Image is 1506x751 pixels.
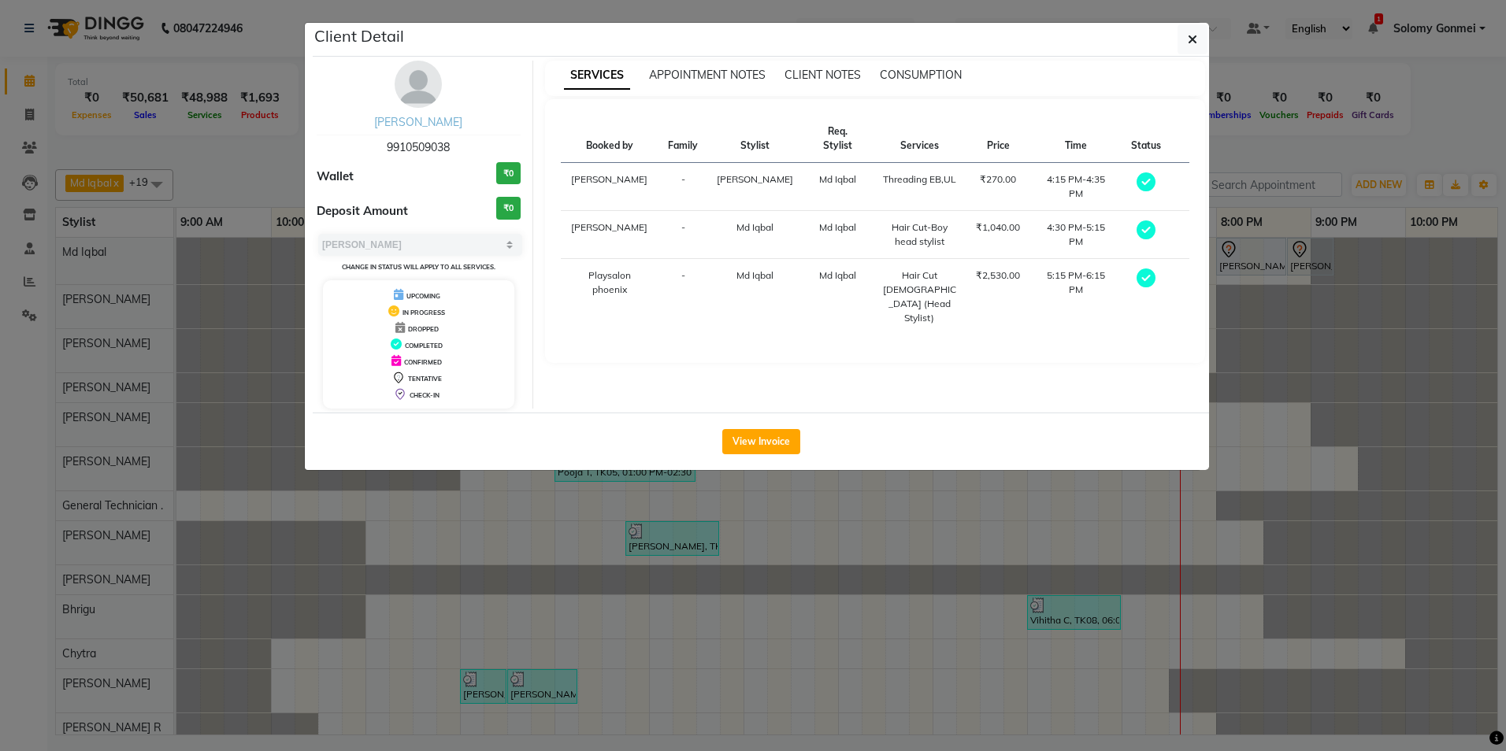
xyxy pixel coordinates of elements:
[561,163,659,211] td: [PERSON_NAME]
[707,115,803,163] th: Stylist
[387,140,450,154] span: 9910509038
[374,115,462,129] a: [PERSON_NAME]
[819,269,856,281] span: Md Iqbal
[1029,115,1122,163] th: Time
[722,429,800,454] button: View Invoice
[881,172,957,187] div: Threading EB,UL
[872,115,966,163] th: Services
[658,211,707,259] td: -
[819,173,856,185] span: Md Iqbal
[342,263,495,271] small: Change in status will apply to all services.
[561,259,659,335] td: Playsalon phoenix
[658,115,707,163] th: Family
[1029,163,1122,211] td: 4:15 PM-4:35 PM
[561,211,659,259] td: [PERSON_NAME]
[317,168,354,186] span: Wallet
[785,68,861,82] span: CLIENT NOTES
[649,68,766,82] span: APPOINTMENT NOTES
[410,391,440,399] span: CHECK-IN
[496,162,521,185] h3: ₹0
[317,202,408,220] span: Deposit Amount
[976,172,1020,187] div: ₹270.00
[406,292,440,300] span: UPCOMING
[408,325,439,333] span: DROPPED
[1122,115,1170,163] th: Status
[976,220,1020,235] div: ₹1,040.00
[880,68,962,82] span: CONSUMPTION
[976,268,1020,283] div: ₹2,530.00
[966,115,1029,163] th: Price
[408,375,442,383] span: TENTATIVE
[561,115,659,163] th: Booked by
[658,163,707,211] td: -
[314,24,404,48] h5: Client Detail
[658,259,707,335] td: -
[1029,259,1122,335] td: 5:15 PM-6:15 PM
[736,269,773,281] span: Md Iqbal
[405,342,443,350] span: COMPLETED
[881,220,957,249] div: Hair Cut-Boy head stylist
[803,115,872,163] th: Req. Stylist
[395,61,442,108] img: avatar
[404,358,442,366] span: CONFIRMED
[736,221,773,233] span: Md Iqbal
[1029,211,1122,259] td: 4:30 PM-5:15 PM
[564,61,630,90] span: SERVICES
[402,309,445,316] span: IN PROGRESS
[881,268,957,325] div: Hair Cut [DEMOGRAPHIC_DATA] (Head Stylist)
[496,197,521,220] h3: ₹0
[717,173,793,185] span: [PERSON_NAME]
[819,221,856,233] span: Md Iqbal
